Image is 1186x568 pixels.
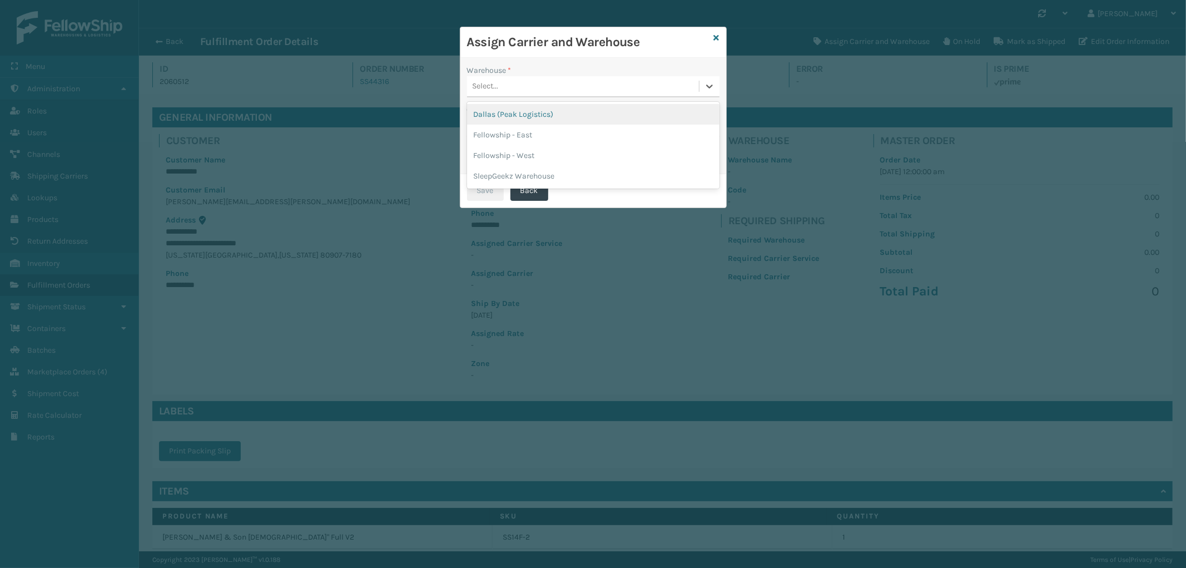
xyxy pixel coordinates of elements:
div: Dallas (Peak Logistics) [467,104,719,125]
h3: Assign Carrier and Warehouse [467,34,709,51]
div: SleepGeekz Warehouse [467,166,719,186]
label: Warehouse [467,65,512,76]
button: Back [510,181,548,201]
div: Fellowship - West [467,145,719,166]
button: Save [467,181,504,201]
div: Select... [473,81,499,92]
div: Fellowship - East [467,125,719,145]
